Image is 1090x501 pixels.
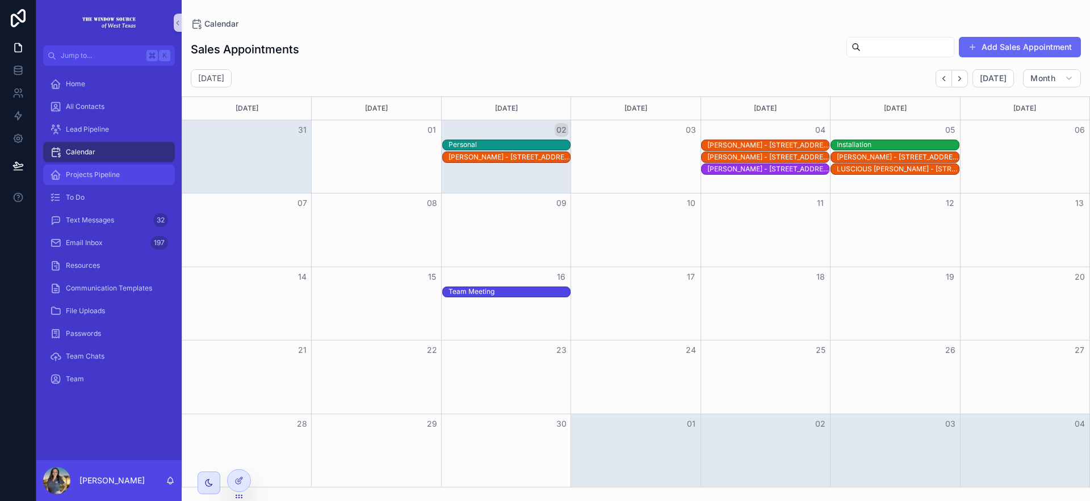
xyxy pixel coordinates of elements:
[160,51,169,60] span: K
[448,287,494,297] div: Team Meeting
[555,196,568,210] button: 09
[448,140,477,149] div: Personal
[1073,343,1087,357] button: 27
[43,96,175,117] a: All Contacts
[66,261,100,270] span: Resources
[43,74,175,94] a: Home
[425,196,439,210] button: 08
[43,165,175,185] a: Projects Pipeline
[814,123,827,137] button: 04
[555,123,568,137] button: 02
[43,210,175,230] a: Text Messages32
[43,369,175,389] a: Team
[43,278,175,298] a: Communication Templates
[43,187,175,208] a: To Do
[707,153,829,162] div: [PERSON_NAME] - [STREET_ADDRESS][PERSON_NAME]
[1030,73,1055,83] span: Month
[448,153,570,162] div: [PERSON_NAME] - [STREET_ADDRESS]
[837,140,871,150] div: Installation
[191,18,238,30] a: Calendar
[313,97,439,120] div: [DATE]
[43,346,175,367] a: Team Chats
[1073,417,1087,431] button: 04
[43,323,175,344] a: Passwords
[184,97,309,120] div: [DATE]
[814,417,827,431] button: 02
[959,37,1081,57] button: Add Sales Appointment
[204,18,238,30] span: Calendar
[962,97,1088,120] div: [DATE]
[66,102,104,111] span: All Contacts
[944,196,957,210] button: 12
[814,343,827,357] button: 25
[295,196,309,210] button: 07
[448,152,570,162] div: Emmanuel Saucedo - 805 Founders Rd Midland, TX 79706
[837,153,958,162] div: [PERSON_NAME] - [STREET_ADDRESS]
[425,343,439,357] button: 22
[198,73,224,84] h2: [DATE]
[66,306,105,315] span: File Uploads
[443,97,569,120] div: [DATE]
[814,196,827,210] button: 11
[703,97,828,120] div: [DATE]
[707,140,829,150] div: Domingo Escontreas - 2008 W 7th St Fort Stockton, TX 79735
[191,41,299,57] h1: Sales Appointments
[1073,196,1087,210] button: 13
[684,417,698,431] button: 01
[43,45,175,66] button: Jump to...K
[832,97,958,120] div: [DATE]
[837,164,958,174] div: LUSCIOUS HUBERT JR - 1006 N E 6th St Andrews, TX 79714
[66,284,152,293] span: Communication Templates
[425,123,439,137] button: 01
[61,51,142,60] span: Jump to...
[66,170,120,179] span: Projects Pipeline
[837,140,871,149] div: Installation
[944,417,957,431] button: 03
[1073,123,1087,137] button: 06
[43,142,175,162] a: Calendar
[43,255,175,276] a: Resources
[573,97,698,120] div: [DATE]
[36,66,182,404] div: scrollable content
[66,238,103,247] span: Email Inbox
[1073,270,1087,284] button: 20
[295,270,309,284] button: 14
[150,236,168,250] div: 197
[684,270,698,284] button: 17
[295,417,309,431] button: 28
[944,343,957,357] button: 26
[66,125,109,134] span: Lead Pipeline
[707,141,829,150] div: [PERSON_NAME] - [STREET_ADDRESS]
[43,301,175,321] a: File Uploads
[66,193,85,202] span: To Do
[944,270,957,284] button: 19
[182,96,1090,487] div: Month View
[43,119,175,140] a: Lead Pipeline
[980,73,1007,83] span: [DATE]
[1023,69,1081,87] button: Month
[295,343,309,357] button: 21
[837,165,958,174] div: LUSCIOUS [PERSON_NAME] - [STREET_ADDRESS][PERSON_NAME]
[972,69,1014,87] button: [DATE]
[66,148,95,157] span: Calendar
[82,14,136,32] img: App logo
[814,270,827,284] button: 18
[425,270,439,284] button: 15
[555,417,568,431] button: 30
[707,152,829,162] div: Sergio Hernandez - 107 S Hadden Drice Fort Stockton, TX 79735
[684,196,698,210] button: 10
[66,374,84,384] span: Team
[153,213,168,227] div: 32
[66,216,114,225] span: Text Messages
[944,123,957,137] button: 05
[79,475,145,486] p: [PERSON_NAME]
[555,270,568,284] button: 16
[684,343,698,357] button: 24
[707,164,829,174] div: Bradley Futch - 4803 Island Dr. Midland, TX 79707
[707,165,829,174] div: [PERSON_NAME] - [STREET_ADDRESS]
[448,287,494,296] div: Team Meeting
[66,329,101,338] span: Passwords
[295,123,309,137] button: 31
[684,123,698,137] button: 03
